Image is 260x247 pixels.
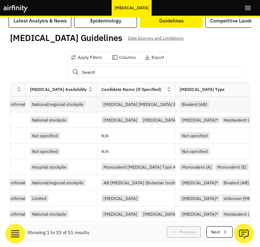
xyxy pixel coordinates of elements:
button: Columns [112,52,136,63]
div: [MEDICAL_DATA] heptavalent (Emergent) [141,211,225,217]
div: National/regional stockpile [30,101,86,108]
p: [MEDICAL_DATA] [114,5,149,11]
div: Epidemiology [79,17,132,25]
div: Monovalent [MEDICAL_DATA] Type A (NPO Microgen) [101,164,209,170]
div: [MEDICAL_DATA] Availability [30,86,87,93]
div: Candidate Name (if Specified) [101,86,161,93]
div: [MEDICAL_DATA]® [180,195,220,202]
button: Ask our analysts [234,224,254,243]
div: Limited [30,195,49,202]
div: [MEDICAL_DATA] [101,195,139,202]
div: Not specified [30,132,60,139]
div: [MEDICAL_DATA] heptavalent (Emergent) [141,117,225,123]
div: National/regional stockpile [30,179,86,186]
div: [MEDICAL_DATA]® [180,117,220,123]
div: [MEDICAL_DATA]® [180,211,220,217]
button: Apply Filters [71,52,102,63]
div: AB [MEDICAL_DATA] (Butantan Institute) [101,179,185,186]
div: [MEDICAL_DATA] Type [180,86,225,93]
div: Bivalent (AB) [180,101,209,108]
h2: [MEDICAL_DATA] Guidelines [10,32,122,44]
div: Hospital stockpile [30,164,68,170]
div: [MEDICAL_DATA] [MEDICAL_DATA] Bivalent (Equine) types A and B (Sanofi) [101,101,253,108]
p: Data Sources and Limitations [128,34,184,42]
input: Search [67,66,246,78]
div: [MEDICAL_DATA] [101,117,139,123]
div: [MEDICAL_DATA] [101,211,139,217]
div: [MEDICAL_DATA]® [180,179,220,186]
button: Navigation menu [5,224,25,243]
p: N/A [101,134,109,138]
button: Previous [167,226,201,238]
div: Showing 1 to 25 of 51 results [27,229,89,236]
div: National stockpile [30,211,68,217]
div: Bivalent (AB) [221,179,251,186]
div: Monovalent (E) [215,164,249,170]
button: Export [144,52,164,63]
div: Not specified [180,132,210,139]
div: Guidelines [144,17,198,25]
p: N/A [101,149,109,154]
div: Not specified [30,148,60,155]
button: Next [207,226,233,238]
div: National stockpile [30,117,68,123]
div: Not specified [180,148,210,155]
div: Monovalent (A) [180,164,214,170]
p: Export [152,55,164,60]
div: Latest Analysis & News [13,17,67,25]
